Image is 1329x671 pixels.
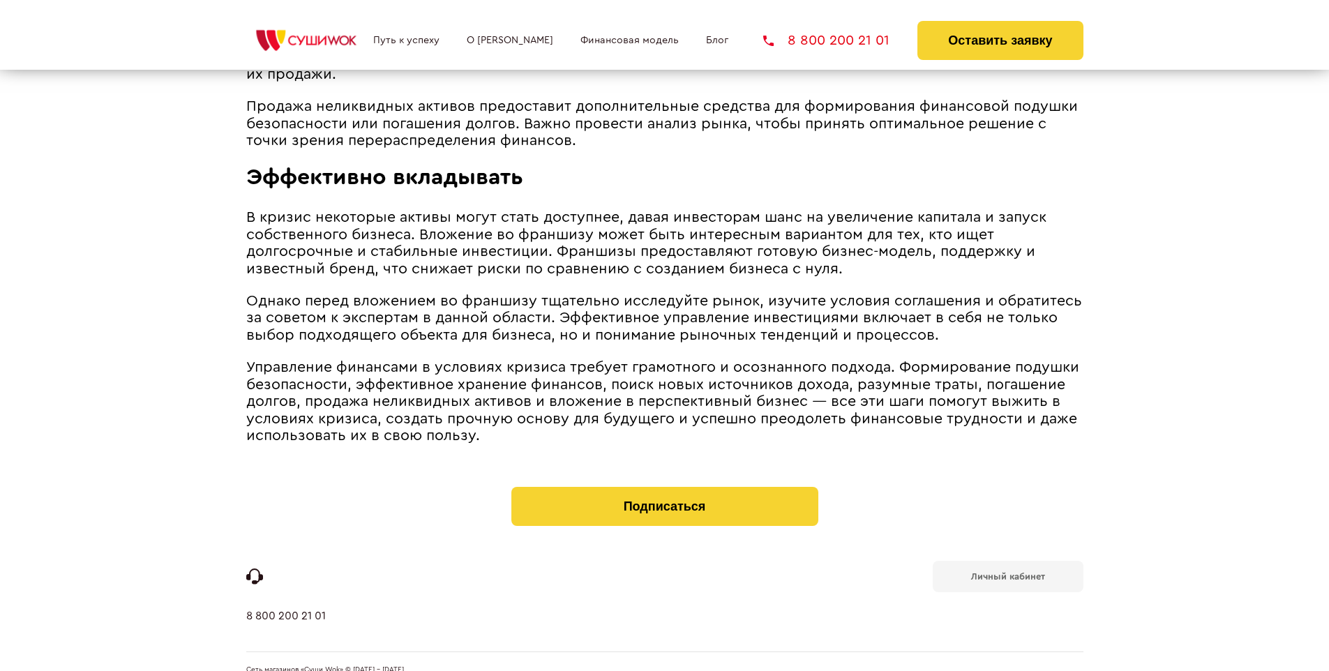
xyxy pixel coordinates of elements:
a: Финансовая модель [580,35,679,46]
span: Однако перед вложением во франшизу тщательно исследуйте рынок, изучите условия соглашения и обрат... [246,294,1082,342]
a: Личный кабинет [933,561,1083,592]
b: Личный кабинет [971,572,1045,581]
span: 8 800 200 21 01 [788,33,889,47]
span: В кризис некоторые активы могут стать доступнее, давая инвесторам шанс на увеличение капитала и з... [246,210,1046,276]
a: Блог [706,35,728,46]
span: Продажа неликвидных активов предоставит дополнительные средства для формирования финансовой подуш... [246,99,1078,148]
a: 8 800 200 21 01 [763,33,889,47]
span: Эффективно вкладывать [246,166,523,188]
a: Путь к успеху [373,35,440,46]
a: О [PERSON_NAME] [467,35,553,46]
button: Подписаться [511,487,818,526]
button: Оставить заявку [917,21,1083,60]
a: 8 800 200 21 01 [246,610,326,651]
span: Управление финансами в условиях кризиса требует грамотного и осознанного подхода. Формирование по... [246,360,1079,443]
